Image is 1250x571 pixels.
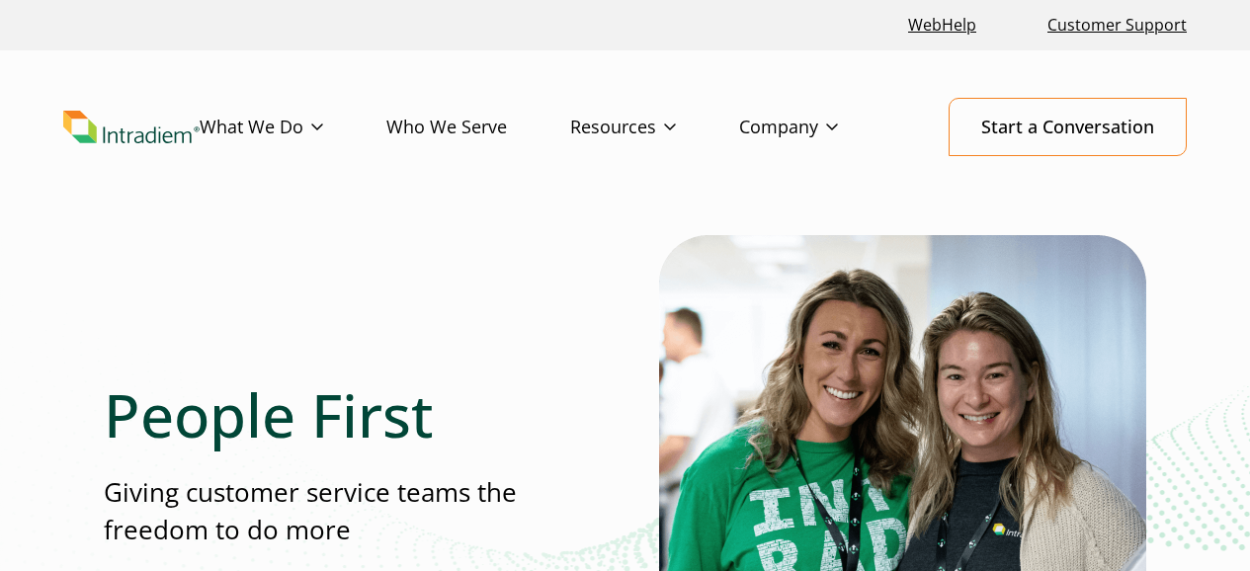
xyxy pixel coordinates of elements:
a: Company [739,99,901,156]
h1: People First [104,379,538,450]
a: Link opens in a new window [900,4,984,46]
a: Start a Conversation [949,98,1187,156]
p: Giving customer service teams the freedom to do more [104,474,538,548]
img: Intradiem [63,111,200,144]
a: Customer Support [1040,4,1195,46]
a: Resources [570,99,739,156]
a: Who We Serve [386,99,570,156]
a: Link to homepage of Intradiem [63,111,200,144]
a: What We Do [200,99,386,156]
